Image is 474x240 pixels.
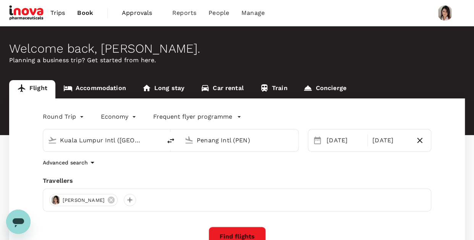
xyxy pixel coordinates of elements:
iframe: Button to launch messaging window, conversation in progress [6,209,31,234]
img: iNova Pharmaceuticals [9,5,44,21]
p: Advanced search [43,159,88,166]
div: [PERSON_NAME] [49,194,118,206]
img: avatar-68caaaf91b8f1.png [51,195,60,205]
button: Open [156,139,158,141]
a: Long stay [134,80,193,98]
div: Economy [101,111,138,123]
div: Round Trip [43,111,86,123]
span: People [209,8,229,18]
a: Train [252,80,296,98]
button: Open [293,139,294,141]
div: [DATE] [324,133,366,148]
span: [PERSON_NAME] [58,197,109,204]
button: delete [162,132,180,150]
a: Flight [9,80,55,98]
span: Trips [50,8,65,18]
span: Manage [241,8,265,18]
a: Concierge [295,80,354,98]
input: Going to [197,134,282,146]
span: Reports [172,8,196,18]
span: Book [77,8,93,18]
div: Travellers [43,176,431,185]
span: Approvals [122,8,160,18]
p: Planning a business trip? Get started from here. [9,56,465,65]
input: Depart from [60,134,146,146]
button: Advanced search [43,158,97,167]
a: Accommodation [55,80,134,98]
div: Welcome back , [PERSON_NAME] . [9,42,465,56]
p: Frequent flyer programme [153,112,232,121]
a: Car rental [193,80,252,98]
img: Ai Mei Gan [437,5,453,21]
div: [DATE] [369,133,412,148]
button: Frequent flyer programme [153,112,241,121]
